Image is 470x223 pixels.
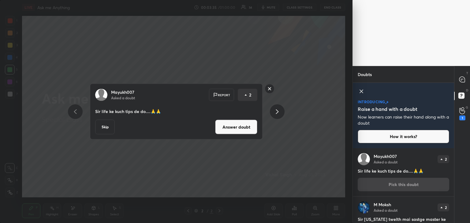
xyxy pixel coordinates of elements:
[111,90,134,95] p: Mayukh007
[95,89,107,101] img: default.png
[466,105,468,110] p: G
[358,153,370,165] img: default.png
[374,159,397,164] p: Asked a doubt
[358,168,449,174] h4: Sir life ke kuch tips de do....🙏🙏
[358,201,370,214] img: 3382317cbebc4d6589d0fba04317b7e0.jpg
[209,89,234,101] div: Report
[111,95,135,100] p: Asked a doubt
[445,206,447,209] p: 2
[358,114,449,126] p: Now learners can raise their hand along with a doubt
[445,157,447,161] p: 2
[95,120,115,134] button: Skip
[358,105,417,113] h5: Raise a hand with a doubt
[374,202,391,207] p: M Moksh
[374,208,397,213] p: Asked a doubt
[466,71,468,75] p: T
[95,108,257,115] p: Sir life ke kuch tips de do....🙏🙏
[459,115,465,120] div: 1
[215,120,257,134] button: Answer doubt
[358,130,449,143] button: How it works?
[386,101,389,104] img: large-star.026637fe.svg
[374,154,397,159] p: Mayukh007
[358,100,385,104] p: introducing
[385,103,387,104] img: small-star.76a44327.svg
[249,92,251,98] p: 2
[353,148,454,223] div: grid
[353,66,377,82] p: Doubts
[466,88,468,93] p: D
